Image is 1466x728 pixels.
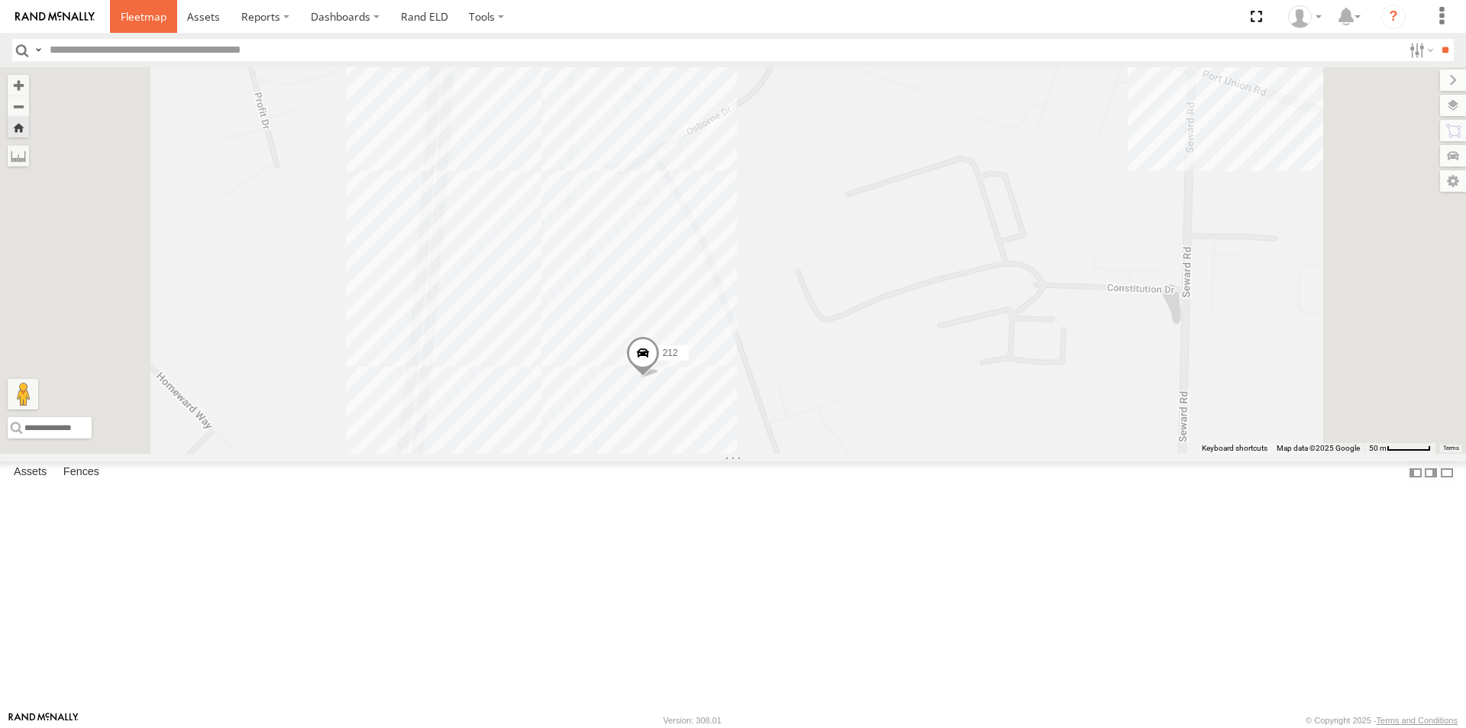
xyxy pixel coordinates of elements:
[8,379,38,409] button: Drag Pegman onto the map to open Street View
[1369,444,1387,452] span: 50 m
[1440,170,1466,192] label: Map Settings
[1423,461,1439,484] label: Dock Summary Table to the Right
[8,95,29,117] button: Zoom out
[8,75,29,95] button: Zoom in
[8,713,79,728] a: Visit our Website
[1443,445,1459,451] a: Terms (opens in new tab)
[1439,461,1455,484] label: Hide Summary Table
[56,462,107,484] label: Fences
[32,39,44,61] label: Search Query
[1377,716,1458,725] a: Terms and Conditions
[1364,443,1435,454] button: Map Scale: 50 m per 54 pixels
[1277,444,1360,452] span: Map data ©2025 Google
[6,462,54,484] label: Assets
[1202,443,1267,454] button: Keyboard shortcuts
[1381,5,1406,29] i: ?
[664,716,722,725] div: Version: 308.01
[8,117,29,138] button: Zoom Home
[1408,461,1423,484] label: Dock Summary Table to the Left
[1283,5,1327,28] div: Andy Anderson
[1306,716,1458,725] div: © Copyright 2025 -
[15,11,95,22] img: rand-logo.svg
[8,145,29,167] label: Measure
[663,348,678,358] span: 212
[1403,39,1436,61] label: Search Filter Options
